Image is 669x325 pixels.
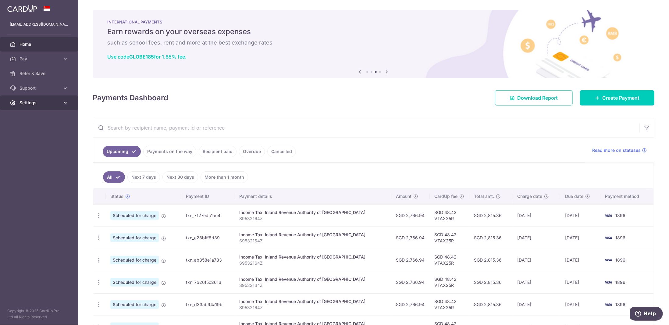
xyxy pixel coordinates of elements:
a: Upcoming [103,146,141,157]
span: Amount [396,193,412,199]
div: Income Tax. Inland Revenue Authority of [GEOGRAPHIC_DATA] [239,232,386,238]
td: [DATE] [560,249,600,271]
a: Read more on statuses [592,147,647,153]
a: More than 1 month [201,171,248,183]
p: S9532164Z [239,305,386,311]
td: SGD 2,766.94 [391,204,430,227]
td: [DATE] [512,293,560,316]
td: SGD 2,815.36 [469,293,513,316]
span: Scheduled for charge [110,256,159,264]
th: Payment method [600,188,654,204]
div: Income Tax. Inland Revenue Authority of [GEOGRAPHIC_DATA] [239,209,386,216]
td: SGD 2,766.94 [391,271,430,293]
p: [EMAIL_ADDRESS][DOMAIN_NAME] [10,21,68,27]
iframe: Opens a widget where you can find more information [630,307,663,322]
td: [DATE] [560,204,600,227]
span: 1896 [616,302,626,307]
span: Read more on statuses [592,147,641,153]
td: SGD 2,766.94 [391,293,430,316]
span: Support [20,85,60,91]
a: Recipient paid [199,146,237,157]
a: Overdue [239,146,265,157]
a: All [103,171,125,183]
a: Download Report [495,90,573,105]
td: txn_e28bfff8d39 [181,227,234,249]
td: txn_7127edc1ac4 [181,204,234,227]
a: Cancelled [267,146,296,157]
span: Home [20,41,60,47]
th: Payment ID [181,188,234,204]
a: Use codeGLOBE185for 1.85% fee. [107,54,187,60]
span: CardUp fee [435,193,458,199]
img: Bank Card [602,301,614,308]
p: S9532164Z [239,260,386,266]
img: CardUp [7,5,37,12]
td: [DATE] [512,227,560,249]
td: SGD 2,815.36 [469,227,513,249]
th: Payment details [234,188,391,204]
span: 1896 [616,213,626,218]
p: S9532164Z [239,282,386,288]
p: INTERNATIONAL PAYMENTS [107,20,640,24]
span: Scheduled for charge [110,211,159,220]
span: Refer & Save [20,70,60,77]
td: [DATE] [512,204,560,227]
span: Charge date [517,193,542,199]
td: [DATE] [560,271,600,293]
td: [DATE] [512,271,560,293]
td: SGD 2,815.36 [469,249,513,271]
td: SGD 48.42 VTAX25R [430,204,469,227]
td: [DATE] [512,249,560,271]
h5: Earn rewards on your overseas expenses [107,27,640,37]
img: Bank Card [602,279,614,286]
td: SGD 48.42 VTAX25R [430,249,469,271]
span: 1896 [616,235,626,240]
div: Income Tax. Inland Revenue Authority of [GEOGRAPHIC_DATA] [239,276,386,282]
td: txn_d33ab94a19b [181,293,234,316]
span: 1896 [616,257,626,262]
td: [DATE] [560,227,600,249]
h4: Payments Dashboard [93,92,168,103]
td: SGD 2,815.36 [469,204,513,227]
td: txn_ab358e1a733 [181,249,234,271]
span: Scheduled for charge [110,234,159,242]
input: Search by recipient name, payment id or reference [93,118,639,137]
img: Bank Card [602,234,614,241]
span: Scheduled for charge [110,278,159,287]
td: SGD 2,766.94 [391,249,430,271]
div: Income Tax. Inland Revenue Authority of [GEOGRAPHIC_DATA] [239,298,386,305]
img: International Payment Banner [93,10,654,78]
p: S9532164Z [239,238,386,244]
span: 1896 [616,280,626,285]
td: SGD 48.42 VTAX25R [430,271,469,293]
img: Bank Card [602,212,614,219]
td: SGD 2,815.36 [469,271,513,293]
a: Next 7 days [127,171,160,183]
span: Scheduled for charge [110,300,159,309]
td: SGD 2,766.94 [391,227,430,249]
td: [DATE] [560,293,600,316]
span: Status [110,193,123,199]
td: txn_7b26f5c2616 [181,271,234,293]
b: GLOBE185 [129,54,154,60]
p: S9532164Z [239,216,386,222]
span: Pay [20,56,60,62]
a: Payments on the way [143,146,196,157]
span: Settings [20,100,60,106]
img: Bank Card [602,256,614,264]
a: Next 30 days [162,171,198,183]
a: Create Payment [580,90,654,105]
h6: such as school fees, rent and more at the best exchange rates [107,39,640,46]
span: Total amt. [474,193,494,199]
td: SGD 48.42 VTAX25R [430,227,469,249]
span: Download Report [517,94,558,102]
td: SGD 48.42 VTAX25R [430,293,469,316]
span: Due date [565,193,583,199]
span: Create Payment [602,94,639,102]
div: Income Tax. Inland Revenue Authority of [GEOGRAPHIC_DATA] [239,254,386,260]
